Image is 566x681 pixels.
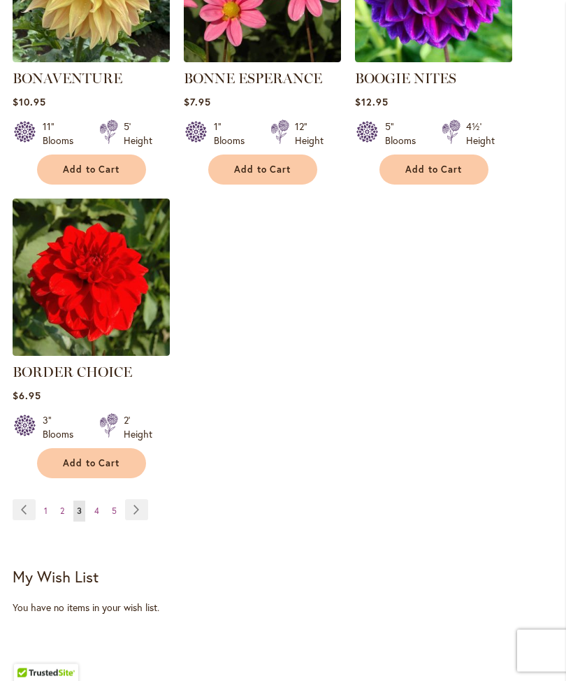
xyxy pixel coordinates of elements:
a: 4 [91,501,103,522]
span: 2 [60,506,64,516]
div: 5" Blooms [385,120,425,148]
div: 4½' Height [466,120,495,148]
span: Add to Cart [234,164,291,175]
span: $7.95 [184,95,211,108]
div: 2' Height [124,413,152,441]
a: BOOGIE NITES [355,52,512,65]
button: Add to Cart [208,155,317,185]
a: BONAVENTURE [13,70,122,87]
span: 5 [112,506,117,516]
div: 3" Blooms [43,413,82,441]
iframe: Launch Accessibility Center [10,631,50,671]
strong: My Wish List [13,566,99,587]
span: 1 [44,506,48,516]
span: $10.95 [13,95,46,108]
button: Add to Cart [37,155,146,185]
img: BORDER CHOICE [13,199,170,356]
button: Add to Cart [37,448,146,478]
div: 1" Blooms [214,120,254,148]
a: BOOGIE NITES [355,70,456,87]
span: $12.95 [355,95,389,108]
a: 1 [41,501,51,522]
a: BONNE ESPERANCE [184,70,322,87]
button: Add to Cart [379,155,488,185]
div: 12" Height [295,120,324,148]
span: Add to Cart [63,457,120,469]
span: $6.95 [13,389,41,402]
a: 2 [57,501,68,522]
span: 4 [94,506,99,516]
a: BORDER CHOICE [13,364,132,380]
span: 3 [77,506,82,516]
div: 11" Blooms [43,120,82,148]
a: 5 [108,501,120,522]
a: Bonaventure [13,52,170,65]
div: 5' Height [124,120,152,148]
a: BONNE ESPERANCE [184,52,341,65]
a: BORDER CHOICE [13,345,170,359]
div: You have no items in your wish list. [13,601,553,615]
span: Add to Cart [405,164,463,175]
span: Add to Cart [63,164,120,175]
